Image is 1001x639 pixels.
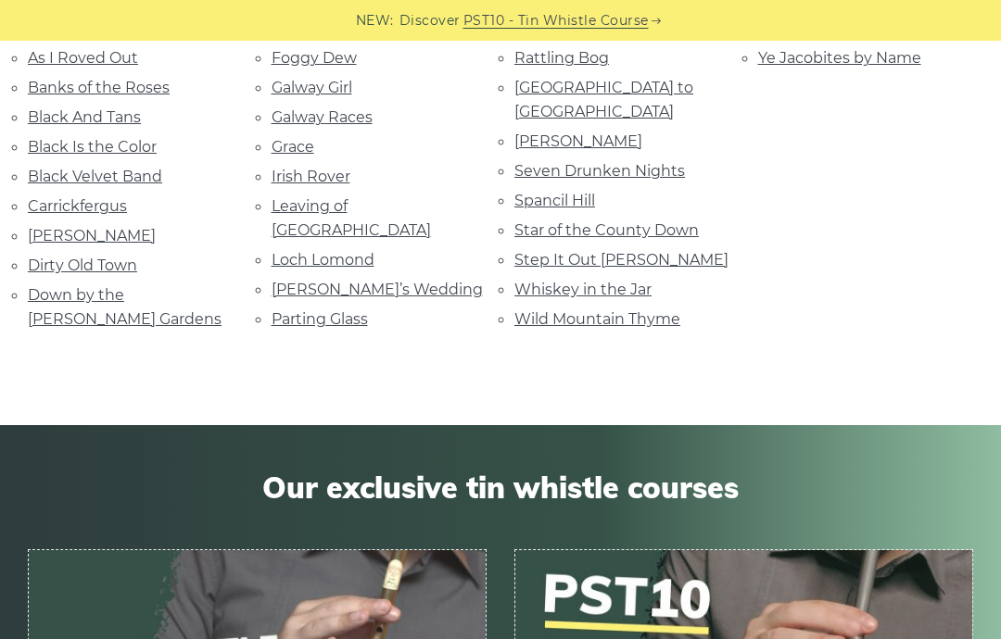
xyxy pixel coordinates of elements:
a: Galway Girl [272,79,352,96]
a: PST10 - Tin Whistle Course [463,10,649,31]
a: Black Is the Color [28,138,157,156]
a: [PERSON_NAME] [28,227,156,244]
a: Ye Jacobites by Name [758,49,921,67]
a: Black Velvet Band [28,168,162,185]
a: Step It Out [PERSON_NAME] [514,251,729,269]
a: Spancil Hill [514,192,595,209]
a: Black And Tans [28,108,141,126]
a: Rattling Bog [514,49,609,67]
a: Banks of the Roses [28,79,170,96]
span: Our exclusive tin whistle courses [28,470,973,505]
span: Discover [399,10,461,31]
span: NEW: [356,10,394,31]
a: Star of the County Down [514,221,699,239]
a: Irish Rover [272,168,350,185]
a: Leaving of [GEOGRAPHIC_DATA] [272,197,431,239]
a: Seven Drunken Nights [514,162,685,180]
a: Parting Glass [272,310,368,328]
a: [PERSON_NAME]’s Wedding [272,281,483,298]
a: Galway Races [272,108,373,126]
a: Down by the [PERSON_NAME] Gardens [28,286,222,328]
a: Dirty Old Town [28,257,137,274]
a: Foggy Dew [272,49,357,67]
a: Carrickfergus [28,197,127,215]
a: [PERSON_NAME] [514,132,642,150]
a: Grace [272,138,314,156]
a: As I Roved Out [28,49,138,67]
a: Wild Mountain Thyme [514,310,680,328]
a: [GEOGRAPHIC_DATA] to [GEOGRAPHIC_DATA] [514,79,693,120]
a: Whiskey in the Jar [514,281,652,298]
a: Loch Lomond [272,251,374,269]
